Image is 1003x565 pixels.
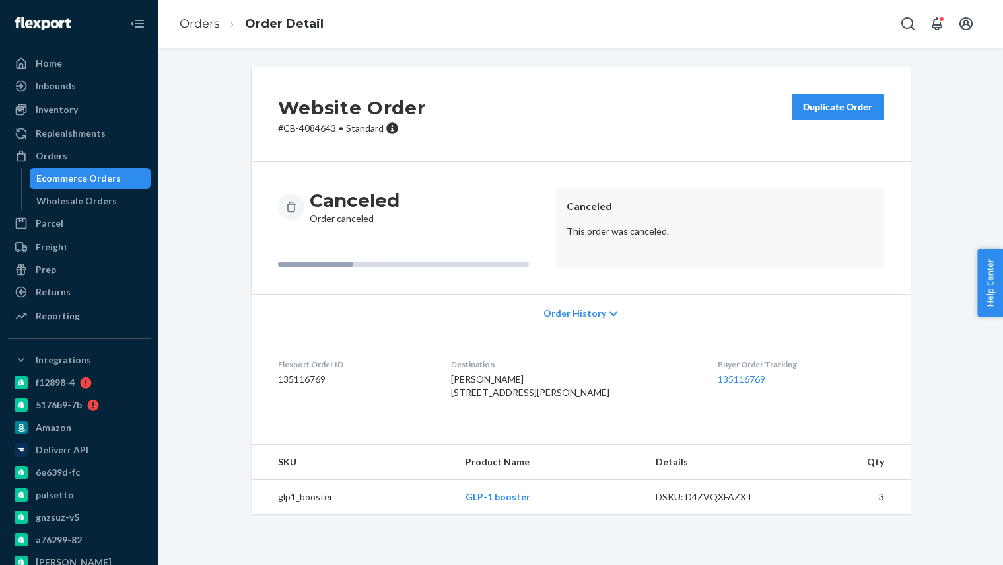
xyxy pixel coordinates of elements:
span: Standard [346,122,384,133]
a: 135116769 [718,373,765,385]
div: Inbounds [36,79,76,93]
div: Prep [36,263,56,276]
p: This order was canceled. [567,225,874,238]
button: Open notifications [924,11,950,37]
div: Wholesale Orders [36,194,117,207]
div: Order canceled [310,188,399,225]
div: gnzsuz-v5 [36,511,79,524]
div: Returns [36,285,71,299]
div: Orders [36,149,67,163]
a: 6e639d-fc [8,462,151,483]
ol: breadcrumbs [169,5,334,44]
a: gnzsuz-v5 [8,507,151,528]
a: Orders [180,17,220,31]
a: a76299-82 [8,529,151,550]
div: a76299-82 [36,533,82,546]
th: Product Name [455,445,645,480]
a: Reporting [8,305,151,326]
div: Inventory [36,103,78,116]
div: Parcel [36,217,63,230]
a: Replenishments [8,123,151,144]
a: Wholesale Orders [30,190,151,211]
div: Integrations [36,354,91,367]
a: Prep [8,259,151,280]
th: Qty [790,445,911,480]
dt: Flexport Order ID [278,359,431,370]
p: # CB-4084643 [278,122,426,135]
dt: Buyer Order Tracking [718,359,884,370]
a: Returns [8,282,151,303]
dd: 135116769 [278,373,431,386]
dt: Destination [451,359,697,370]
span: [PERSON_NAME] [STREET_ADDRESS][PERSON_NAME] [451,373,609,398]
a: Deliverr API [8,439,151,461]
a: Parcel [8,213,151,234]
a: Inbounds [8,75,151,96]
div: DSKU: D4ZVQXFAZXT [656,490,780,504]
button: Open account menu [953,11,979,37]
td: glp1_booster [252,480,455,515]
div: Home [36,57,62,70]
img: Flexport logo [15,17,71,30]
span: • [339,122,343,133]
div: Replenishments [36,127,106,140]
button: Help Center [977,249,1003,317]
h2: Website Order [278,94,426,122]
div: Amazon [36,421,71,434]
div: f12898-4 [36,376,75,389]
a: Ecommerce Orders [30,168,151,189]
button: Open Search Box [895,11,921,37]
div: Deliverr API [36,443,88,457]
th: Details [645,445,790,480]
div: Reporting [36,309,80,322]
div: Ecommerce Orders [36,172,121,185]
a: Amazon [8,417,151,438]
div: Freight [36,241,68,254]
a: GLP-1 booster [466,491,530,502]
a: pulsetto [8,484,151,506]
a: Home [8,53,151,74]
header: Canceled [567,199,874,214]
div: 6e639d-fc [36,466,80,479]
div: Duplicate Order [803,100,873,114]
span: Order History [543,307,606,320]
a: Inventory [8,99,151,120]
div: pulsetto [36,488,74,502]
a: Freight [8,237,151,258]
a: f12898-4 [8,372,151,393]
a: Orders [8,145,151,167]
button: Integrations [8,350,151,371]
th: SKU [252,445,455,480]
a: Order Detail [245,17,324,31]
h3: Canceled [310,188,399,212]
a: 5176b9-7b [8,395,151,416]
button: Duplicate Order [792,94,884,120]
button: Close Navigation [124,11,151,37]
td: 3 [790,480,911,515]
div: 5176b9-7b [36,398,82,412]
